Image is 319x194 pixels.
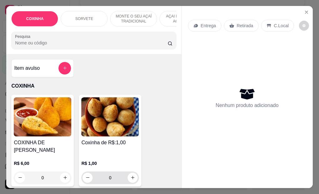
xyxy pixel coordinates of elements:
[81,97,139,136] img: product-image
[274,23,289,29] p: C.Local
[26,16,43,21] p: COXINHA
[81,139,139,146] h4: Coxinha de R$:1,00
[81,160,139,166] p: R$ 1,00
[201,23,216,29] p: Entrega
[14,64,40,72] h4: Item avulso
[58,62,71,74] button: add-separate-item
[75,16,93,21] p: SORVETE
[83,173,93,183] button: decrease-product-quantity
[301,7,311,17] button: Close
[165,14,201,24] p: AÇAI PREMIUM OU AÇAI ZERO
[11,82,176,90] p: COXINHA
[15,34,33,39] label: Pesquisa
[15,40,168,46] input: Pesquisa
[237,23,253,29] p: Retirada
[14,97,71,136] img: product-image
[216,102,279,109] p: Nenhum produto adicionado
[115,14,152,24] p: MONTE O SEU AÇAÍ TRADICIONAL
[299,21,309,31] button: decrease-product-quantity
[128,173,138,183] button: increase-product-quantity
[14,139,71,154] h4: COXINHA DE [PERSON_NAME]
[14,160,71,166] p: R$ 6,00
